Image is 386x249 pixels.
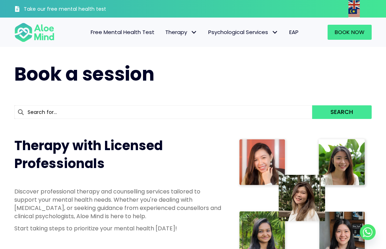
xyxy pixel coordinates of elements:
a: Malay [348,9,361,17]
img: ms [348,9,360,18]
span: Therapy [165,28,197,36]
img: en [348,0,360,9]
img: Aloe mind Logo [14,22,54,43]
a: Whatsapp [360,224,376,240]
p: Discover professional therapy and counselling services tailored to support your mental health nee... [14,187,223,221]
span: Therapy: submenu [189,27,199,38]
p: Start taking steps to prioritize your mental health [DATE]! [14,224,223,233]
span: Book a session [14,61,154,87]
a: EAP [284,25,304,40]
a: Take our free mental health test [14,2,125,18]
span: Book Now [335,28,364,36]
span: Psychological Services [208,28,278,36]
h3: Take our free mental health test [24,6,125,13]
span: Therapy with Licensed Professionals [14,137,163,173]
a: TherapyTherapy: submenu [160,25,203,40]
nav: Menu [62,25,304,40]
span: EAP [289,28,299,36]
span: Psychological Services: submenu [270,27,280,38]
a: Book Now [328,25,372,40]
button: Search [312,105,372,119]
span: Free Mental Health Test [91,28,154,36]
a: Free Mental Health Test [85,25,160,40]
input: Search for... [14,105,312,119]
a: Psychological ServicesPsychological Services: submenu [203,25,284,40]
